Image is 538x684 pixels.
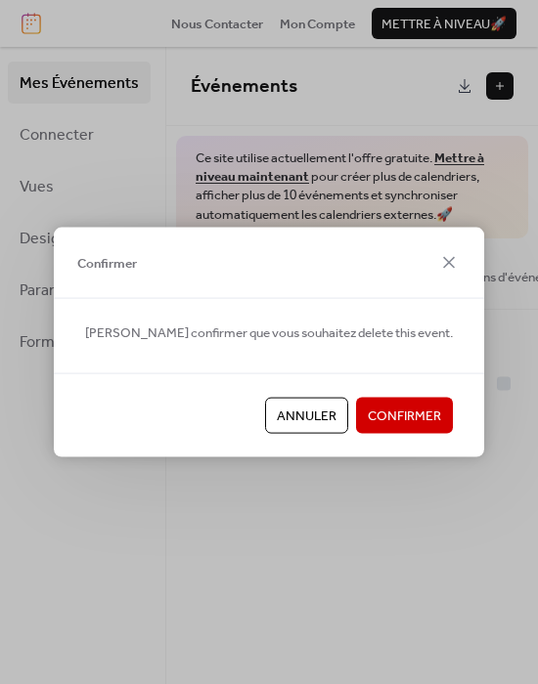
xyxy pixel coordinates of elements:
[77,253,137,273] span: Confirmer
[277,406,336,426] span: Annuler
[368,406,441,426] span: Confirmer
[85,323,453,343] span: [PERSON_NAME] confirmer que vous souhaitez delete this event.
[356,398,453,433] button: Confirmer
[265,398,348,433] button: Annuler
